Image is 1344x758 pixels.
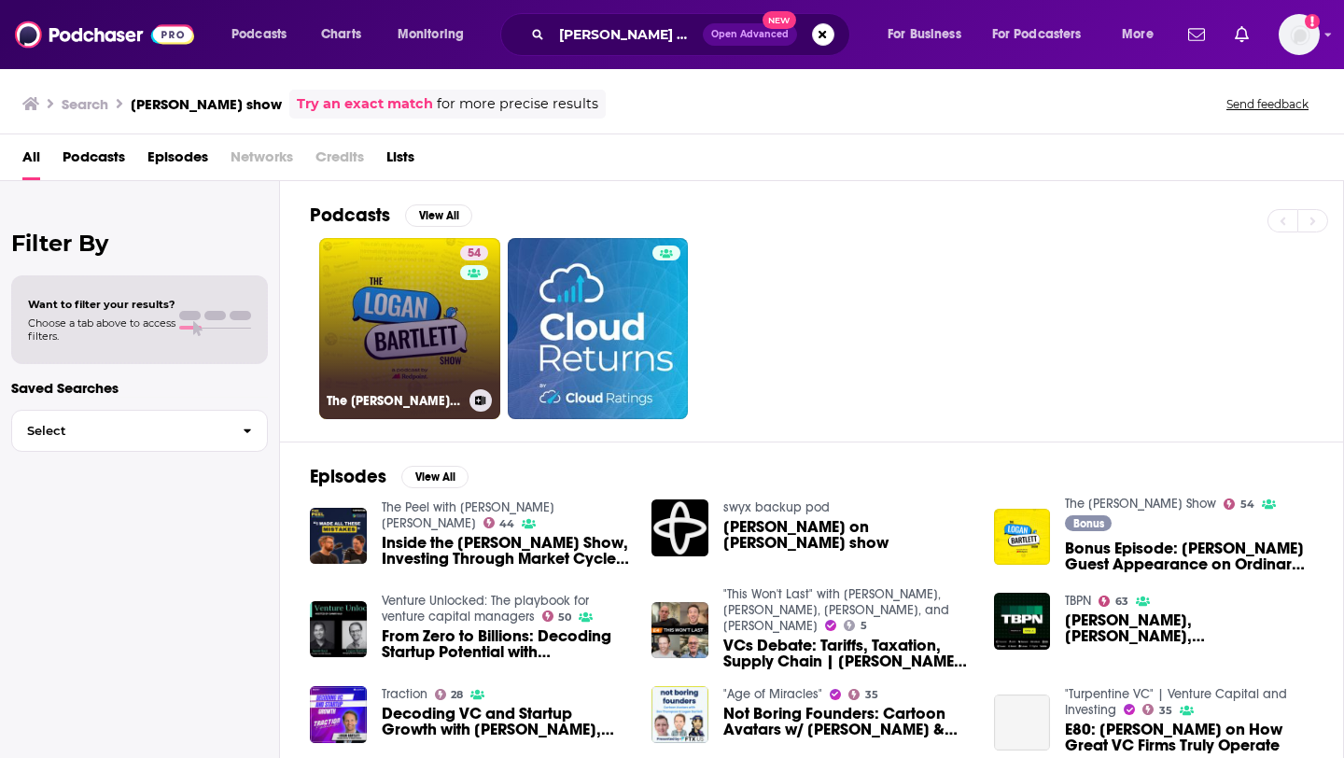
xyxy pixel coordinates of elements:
span: For Business [888,21,961,48]
span: 54 [468,245,481,263]
button: open menu [875,20,985,49]
img: Emad mostaque on logan bartlett show [651,499,708,556]
span: For Podcasters [992,21,1082,48]
a: From Zero to Billions: Decoding Startup Potential with Logan Bartlett of Redpoint Ventures [382,628,630,660]
span: Podcasts [63,142,125,180]
a: 54 [1224,498,1254,510]
span: Not Boring Founders: Cartoon Avatars w/ [PERSON_NAME] & [PERSON_NAME] [723,706,972,737]
a: The Peel with Turner Novak [382,499,554,531]
a: Show notifications dropdown [1227,19,1256,50]
a: swyx backup pod [723,499,830,515]
img: Inside the Logan Bartlett Show, Investing Through Market Cycles + Bubbles, Dissecting VC Frameworks [310,508,367,565]
span: 28 [451,691,463,699]
span: 63 [1115,597,1128,606]
span: Open Advanced [711,30,789,39]
a: "Turpentine VC" | Venture Capital and Investing [1065,686,1287,718]
button: open menu [980,20,1109,49]
span: Monitoring [398,21,464,48]
h2: Episodes [310,465,386,488]
a: EpisodesView All [310,465,469,488]
button: View All [401,466,469,488]
span: More [1122,21,1154,48]
span: Bonus Episode: [PERSON_NAME] Guest Appearance on Ordinary Astronauts: Talking the Why Behind Cart... [1065,540,1313,572]
a: 35 [1142,704,1172,715]
button: Select [11,410,268,452]
a: Inside the Logan Bartlett Show, Investing Through Market Cycles + Bubbles, Dissecting VC Frameworks [382,535,630,567]
a: E80: Logan Bartlett on How Great VC Firms Truly Operate [1065,722,1313,753]
a: Try an exact match [297,93,433,115]
span: for more precise results [437,93,598,115]
span: Podcasts [231,21,287,48]
a: TBPN [1065,593,1091,609]
span: Charts [321,21,361,48]
a: "Age of Miracles" [723,686,822,702]
a: Emad mostaque on logan bartlett show [723,519,972,551]
a: Decoding VC and Startup Growth with Logan Bartlett, Redpoint Ventures [382,706,630,737]
p: Saved Searches [11,379,268,397]
span: Choose a tab above to access filters. [28,316,175,343]
a: E80: Logan Bartlett on How Great VC Firms Truly Operate [994,695,1051,751]
h3: [PERSON_NAME] show [131,95,282,113]
img: VCs Debate: Tariffs, Taxation, Supply Chain | Keith Rabois, Logan Bartlett, Zach Weinberg, Kevin ... [651,602,708,659]
button: open menu [385,20,488,49]
span: Inside the [PERSON_NAME] Show, Investing Through Market Cycles + Bubbles, Dissecting VC Frameworks [382,535,630,567]
a: 54 [460,246,488,260]
span: Credits [315,142,364,180]
a: Show notifications dropdown [1181,19,1212,50]
a: 54The [PERSON_NAME] Show [319,238,500,419]
span: Want to filter your results? [28,298,175,311]
h2: Podcasts [310,204,390,227]
a: "This Won't Last" with Keith Rabois, Kevin Ryan, Logan Bartlett, and Zach Weinberg [723,586,949,634]
button: Send feedback [1221,96,1314,112]
div: Search podcasts, credits, & more... [518,13,868,56]
a: Venture Unlocked: The playbook for venture capital managers [382,593,589,625]
img: Bonus Episode: Logan Bartlett’s Guest Appearance on Ordinary Astronauts: Talking the Why Behind C... [994,509,1051,566]
a: Not Boring Founders: Cartoon Avatars w/ Ben Thompson & Logan Bartlett [723,706,972,737]
span: [PERSON_NAME], [PERSON_NAME], [PERSON_NAME], [PERSON_NAME] and [PERSON_NAME] Debate, Intel's New CEO [1065,612,1313,644]
span: Logged in as elliesachs09 [1279,14,1320,55]
span: 35 [865,691,878,699]
img: Podchaser - Follow, Share and Rate Podcasts [15,17,194,52]
a: Not Boring Founders: Cartoon Avatars w/ Ben Thompson & Logan Bartlett [651,686,708,743]
a: Logan Bartlett, Kian Sadeghi, Joshua Steinman, Sam Lessin and Seth Rosenberg Debate, Intel's New CEO [1065,612,1313,644]
svg: Add a profile image [1305,14,1320,29]
a: 5 [844,620,867,631]
img: User Profile [1279,14,1320,55]
span: 35 [1159,707,1172,715]
a: PodcastsView All [310,204,472,227]
a: Bonus Episode: Logan Bartlett’s Guest Appearance on Ordinary Astronauts: Talking the Why Behind C... [1065,540,1313,572]
a: 63 [1099,596,1128,607]
span: [PERSON_NAME] on [PERSON_NAME] show [723,519,972,551]
span: Bonus [1073,518,1104,529]
a: VCs Debate: Tariffs, Taxation, Supply Chain | Keith Rabois, Logan Bartlett, Zach Weinberg, Kevin ... [723,638,972,669]
button: Show profile menu [1279,14,1320,55]
button: View All [405,204,472,227]
a: 50 [542,611,572,622]
a: Traction [382,686,427,702]
a: Episodes [147,142,208,180]
a: 44 [483,517,515,528]
img: Logan Bartlett, Kian Sadeghi, Joshua Steinman, Sam Lessin and Seth Rosenberg Debate, Intel's New CEO [994,593,1051,650]
span: 54 [1240,500,1254,509]
h3: The [PERSON_NAME] Show [327,393,462,409]
span: 5 [861,622,867,630]
span: E80: [PERSON_NAME] on How Great VC Firms Truly Operate [1065,722,1313,753]
a: Lists [386,142,414,180]
span: Decoding VC and Startup Growth with [PERSON_NAME], Redpoint Ventures [382,706,630,737]
img: From Zero to Billions: Decoding Startup Potential with Logan Bartlett of Redpoint Ventures [310,601,367,658]
span: Select [12,425,228,437]
a: 28 [435,689,464,700]
a: All [22,142,40,180]
a: Charts [309,20,372,49]
button: Open AdvancedNew [703,23,797,46]
img: Decoding VC and Startup Growth with Logan Bartlett, Redpoint Ventures [310,686,367,743]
